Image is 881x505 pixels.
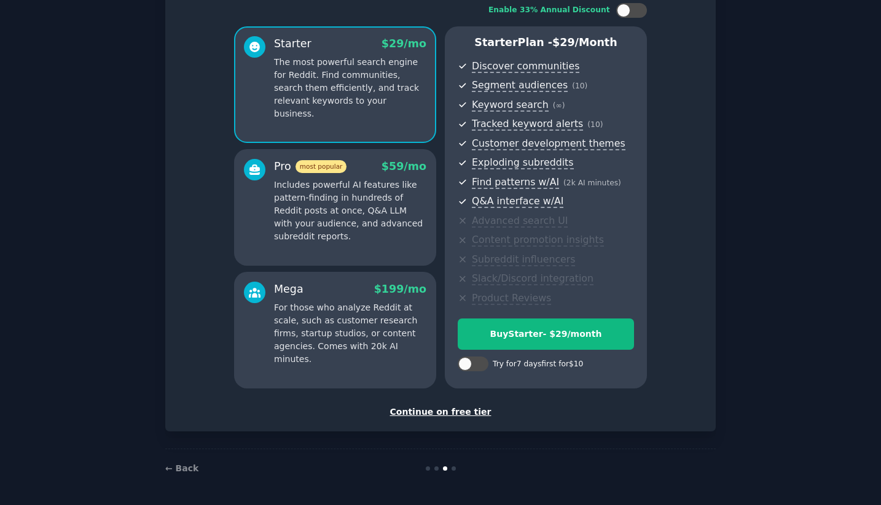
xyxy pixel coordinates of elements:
[472,215,568,228] span: Advanced search UI
[472,118,583,131] span: Tracked keyword alerts
[472,253,575,266] span: Subreddit influencers
[458,318,634,350] button: BuyStarter- $29/month
[178,406,703,418] div: Continue on free tier
[458,328,633,341] div: Buy Starter - $ 29 /month
[587,120,603,129] span: ( 10 )
[472,292,551,305] span: Product Reviews
[572,82,587,90] span: ( 10 )
[472,137,625,150] span: Customer development themes
[472,195,563,208] span: Q&A interface w/AI
[553,101,565,110] span: ( ∞ )
[274,36,311,52] div: Starter
[296,160,347,173] span: most popular
[274,301,426,366] p: For those who analyze Reddit at scale, such as customer research firms, startup studios, or conte...
[472,176,559,189] span: Find patterns w/AI
[458,35,634,50] p: Starter Plan -
[274,56,426,120] p: The most powerful search engine for Reddit. Find communities, search them efficiently, and track ...
[472,156,573,169] span: Exploding subreddits
[382,160,426,172] span: $ 59 /mo
[472,79,568,92] span: Segment audiences
[382,37,426,50] span: $ 29 /mo
[374,283,426,295] span: $ 199 /mo
[488,5,610,16] div: Enable 33% Annual Discount
[274,179,426,243] p: Includes powerful AI features like pattern-finding in hundreds of Reddit posts at once, Q&A LLM w...
[472,99,549,112] span: Keyword search
[472,60,579,73] span: Discover communities
[274,159,347,174] div: Pro
[493,359,583,370] div: Try for 7 days first for $10
[165,463,198,473] a: ← Back
[274,282,303,297] div: Mega
[563,179,621,187] span: ( 2k AI minutes )
[552,36,617,48] span: $ 29 /month
[472,272,593,285] span: Slack/Discord integration
[472,234,604,247] span: Content promotion insights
